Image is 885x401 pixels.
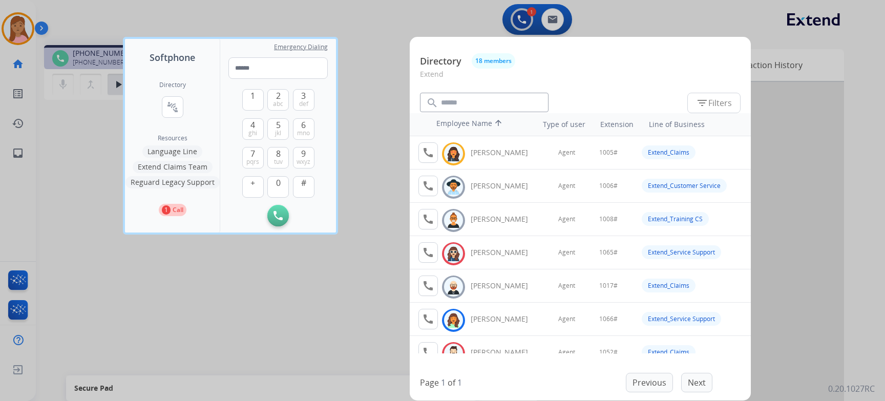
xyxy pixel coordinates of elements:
span: Agent [558,315,575,323]
span: Softphone [150,50,195,65]
mat-icon: call [422,280,434,292]
button: 2abc [267,89,289,111]
th: Extension [595,114,639,135]
div: [PERSON_NAME] [471,347,539,357]
mat-icon: call [422,180,434,192]
span: 1065# [599,248,618,257]
div: Extend_Claims [642,345,696,359]
span: 7 [250,147,255,160]
span: Agent [558,282,575,290]
span: + [250,177,255,189]
img: avatar [446,179,461,195]
button: 5jkl [267,118,289,140]
span: 1052# [599,348,618,356]
h2: Directory [159,81,186,89]
div: [PERSON_NAME] [471,147,539,158]
button: 18 members [472,53,515,69]
img: avatar [446,279,461,295]
mat-icon: filter_list [696,97,708,109]
div: Extend_Claims [642,145,696,159]
img: call-button [273,211,283,220]
span: Emergency Dialing [274,43,328,51]
th: Type of user [529,114,591,135]
button: 1Call [159,204,186,216]
button: 9wxyz [293,147,314,168]
div: [PERSON_NAME] [471,281,539,291]
span: Agent [558,248,575,257]
button: 6mno [293,118,314,140]
div: Extend_Customer Service [642,179,727,193]
button: Extend Claims Team [133,161,213,173]
span: 1006# [599,182,618,190]
div: [PERSON_NAME] [471,214,539,224]
mat-icon: call [422,146,434,159]
span: 3 [301,90,306,102]
mat-icon: call [422,346,434,358]
span: 1005# [599,149,618,157]
span: mno [297,129,310,137]
mat-icon: connect_without_contact [166,101,179,113]
div: [PERSON_NAME] [471,181,539,191]
div: [PERSON_NAME] [471,247,539,258]
span: jkl [275,129,281,137]
div: [PERSON_NAME] [471,314,539,324]
img: avatar [446,312,461,328]
span: def [299,100,308,108]
p: Page [420,376,439,389]
img: avatar [446,246,461,262]
span: tuv [274,158,283,166]
mat-icon: arrow_upward [492,118,504,131]
div: Extend_Service Support [642,312,721,326]
span: 1066# [599,315,618,323]
div: Extend_Service Support [642,245,721,259]
span: Agent [558,149,575,157]
span: 8 [276,147,281,160]
button: 3def [293,89,314,111]
p: Directory [420,54,461,68]
span: Resources [158,134,187,142]
img: avatar [446,146,461,162]
button: 0 [267,176,289,198]
span: 1 [250,90,255,102]
span: ghi [248,129,257,137]
img: avatar [446,213,461,228]
span: # [301,177,306,189]
span: Agent [558,348,575,356]
p: 0.20.1027RC [828,383,875,395]
button: 7pqrs [242,147,264,168]
div: Extend_Training CS [642,212,709,226]
mat-icon: search [426,97,438,109]
th: Employee Name [431,113,523,136]
div: Extend_Claims [642,279,696,292]
button: 1 [242,89,264,111]
span: Agent [558,215,575,223]
button: Language Line [142,145,202,158]
button: Filters [687,93,741,113]
span: Agent [558,182,575,190]
button: 8tuv [267,147,289,168]
span: 6 [301,119,306,131]
th: Line of Business [644,114,746,135]
span: 1017# [599,282,618,290]
p: Call [173,205,183,215]
button: Reguard Legacy Support [125,176,220,188]
mat-icon: call [422,246,434,259]
span: Filters [696,97,732,109]
span: pqrs [246,158,259,166]
span: wxyz [297,158,310,166]
span: 1008# [599,215,618,223]
span: abc [273,100,283,108]
p: of [448,376,455,389]
button: 4ghi [242,118,264,140]
span: 5 [276,119,281,131]
span: 4 [250,119,255,131]
button: # [293,176,314,198]
mat-icon: call [422,313,434,325]
span: 0 [276,177,281,189]
img: avatar [446,346,461,362]
p: Extend [420,69,741,88]
span: 9 [301,147,306,160]
span: 2 [276,90,281,102]
p: 1 [162,205,171,215]
button: + [242,176,264,198]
